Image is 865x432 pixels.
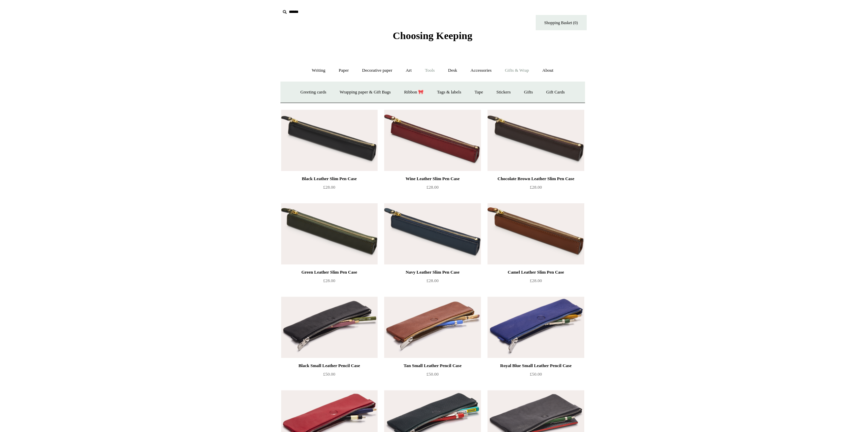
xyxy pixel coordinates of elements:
img: Black Small Leather Pencil Case [281,297,378,358]
a: Tape [468,83,489,101]
div: Camel Leather Slim Pen Case [489,268,582,276]
a: Royal Blue Small Leather Pencil Case Royal Blue Small Leather Pencil Case [487,297,584,358]
a: Stickers [490,83,517,101]
a: Tags & labels [431,83,467,101]
a: Accessories [464,62,498,80]
a: Gifts & Wrap [499,62,535,80]
img: Camel Leather Slim Pen Case [487,203,584,264]
img: Navy Leather Slim Pen Case [384,203,481,264]
a: Desk [442,62,463,80]
a: Tools [419,62,441,80]
a: Paper [332,62,355,80]
img: Tan Small Leather Pencil Case [384,297,481,358]
a: Wine Leather Slim Pen Case £28.00 [384,175,481,203]
a: Shopping Basket (0) [536,15,587,30]
a: Black Small Leather Pencil Case Black Small Leather Pencil Case [281,297,378,358]
div: Royal Blue Small Leather Pencil Case [489,362,582,370]
a: Greeting cards [294,83,332,101]
a: Black Small Leather Pencil Case £50.00 [281,362,378,390]
a: Black Leather Slim Pen Case £28.00 [281,175,378,203]
div: Chocolate Brown Leather Slim Pen Case [489,175,582,183]
a: Royal Blue Small Leather Pencil Case £50.00 [487,362,584,390]
div: Navy Leather Slim Pen Case [386,268,479,276]
a: Choosing Keeping [393,35,472,40]
img: Green Leather Slim Pen Case [281,203,378,264]
a: Chocolate Brown Leather Slim Pen Case £28.00 [487,175,584,203]
a: Navy Leather Slim Pen Case £28.00 [384,268,481,296]
img: Royal Blue Small Leather Pencil Case [487,297,584,358]
span: £28.00 [323,278,335,283]
a: About [536,62,559,80]
span: £50.00 [323,371,335,377]
a: Navy Leather Slim Pen Case Navy Leather Slim Pen Case [384,203,481,264]
a: Gift Cards [540,83,571,101]
a: Writing [306,62,331,80]
span: Choosing Keeping [393,30,472,41]
a: Camel Leather Slim Pen Case £28.00 [487,268,584,296]
a: Tan Small Leather Pencil Case £50.00 [384,362,481,390]
div: Black Leather Slim Pen Case [283,175,376,183]
span: £28.00 [530,185,542,190]
a: Black Leather Slim Pen Case Black Leather Slim Pen Case [281,110,378,171]
span: £50.00 [427,371,439,377]
span: £28.00 [323,185,335,190]
div: Wine Leather Slim Pen Case [386,175,479,183]
span: £28.00 [530,278,542,283]
a: Decorative paper [356,62,398,80]
a: Chocolate Brown Leather Slim Pen Case Chocolate Brown Leather Slim Pen Case [487,110,584,171]
div: Black Small Leather Pencil Case [283,362,376,370]
span: £50.00 [530,371,542,377]
span: £28.00 [427,185,439,190]
a: Wine Leather Slim Pen Case Wine Leather Slim Pen Case [384,110,481,171]
img: Chocolate Brown Leather Slim Pen Case [487,110,584,171]
img: Wine Leather Slim Pen Case [384,110,481,171]
div: Tan Small Leather Pencil Case [386,362,479,370]
a: Tan Small Leather Pencil Case Tan Small Leather Pencil Case [384,297,481,358]
a: Ribbon 🎀 [398,83,430,101]
div: Green Leather Slim Pen Case [283,268,376,276]
span: £28.00 [427,278,439,283]
a: Green Leather Slim Pen Case £28.00 [281,268,378,296]
a: Wrapping paper & Gift Bags [333,83,397,101]
a: Green Leather Slim Pen Case Green Leather Slim Pen Case [281,203,378,264]
a: Camel Leather Slim Pen Case Camel Leather Slim Pen Case [487,203,584,264]
a: Art [400,62,418,80]
a: Gifts [518,83,539,101]
img: Black Leather Slim Pen Case [281,110,378,171]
